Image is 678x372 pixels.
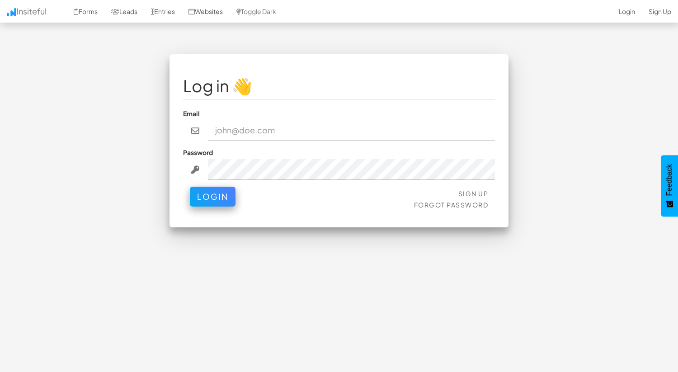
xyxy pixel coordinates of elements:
[458,189,489,198] a: Sign Up
[414,201,489,209] a: Forgot Password
[665,164,673,196] span: Feedback
[183,109,200,118] label: Email
[183,77,495,95] h1: Log in 👋
[661,155,678,217] button: Feedback - Show survey
[208,120,495,141] input: john@doe.com
[7,8,16,16] img: icon.png
[183,148,213,157] label: Password
[190,187,235,207] button: Login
